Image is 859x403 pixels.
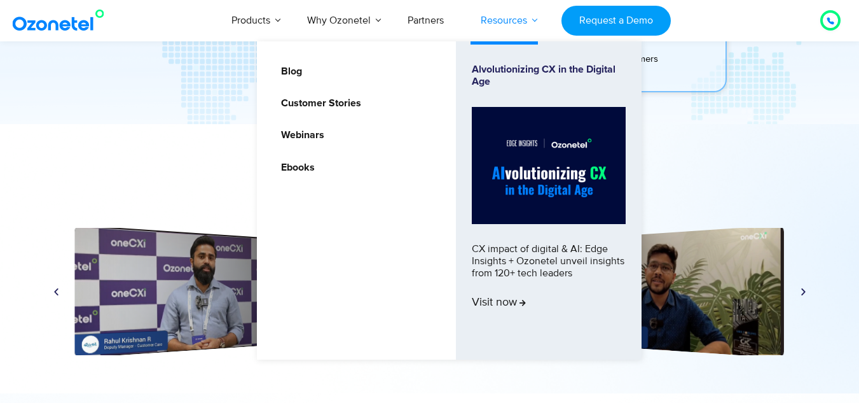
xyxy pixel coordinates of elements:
div: Learn Why Customers Love Ozonetel​ [45,156,814,178]
a: Webinars [273,127,326,143]
div: Slides [45,228,814,355]
div: 5 / 6 [74,225,285,358]
a: Blog [273,64,304,80]
a: Ebooks [273,160,317,176]
a: Alvolutionizing CX in the Digital AgeCX impact of digital & AI: Edge Insights + Ozonetel unveil i... [472,64,626,337]
div: Previous slide [52,287,61,297]
a: rivem [74,225,285,358]
img: Alvolutionizing.jpg [472,107,626,224]
span: Visit now [472,296,526,310]
div: 1 / 6 [573,225,784,358]
div: Next slide [799,287,808,297]
a: Customer Stories [273,95,363,111]
div: Here’s what they have to say. [45,185,814,196]
a: Request a Demo [561,6,670,36]
a: Kapiva.png [573,225,784,358]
